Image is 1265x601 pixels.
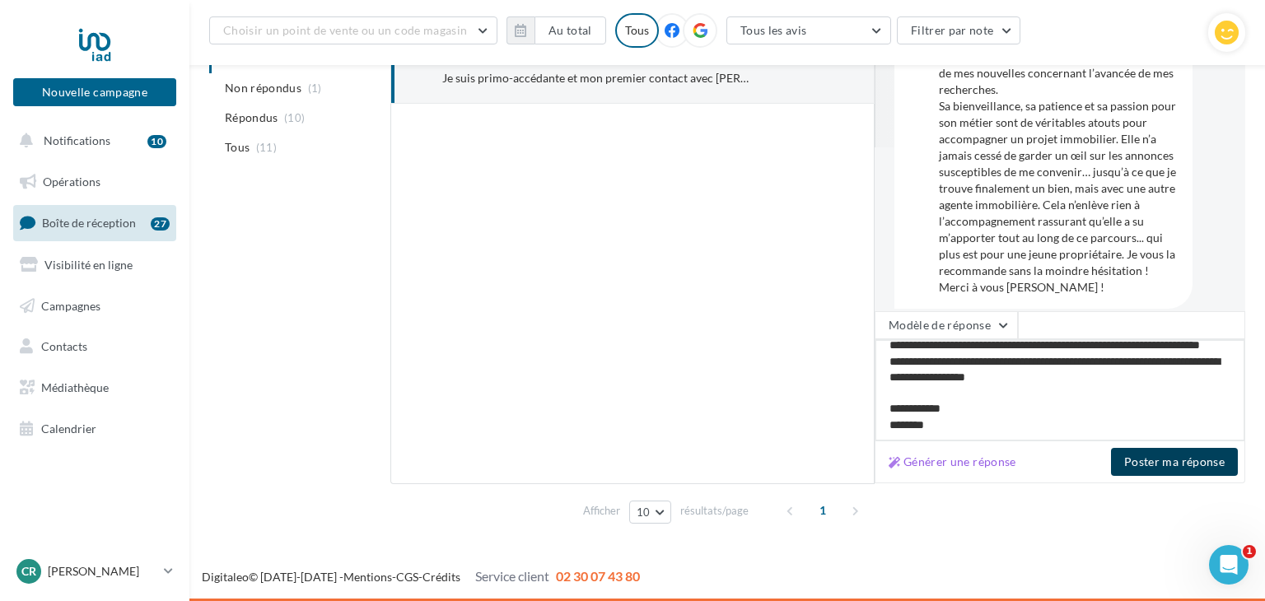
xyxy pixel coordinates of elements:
[147,135,166,148] div: 10
[13,556,176,587] a: CR [PERSON_NAME]
[629,501,671,524] button: 10
[10,329,180,364] a: Contacts
[475,568,549,584] span: Service client
[43,175,100,189] span: Opérations
[209,16,497,44] button: Choisir un point de vente ou un code magasin
[534,16,606,44] button: Au total
[225,109,278,126] span: Répondus
[44,258,133,272] span: Visibilité en ligne
[41,380,109,394] span: Médiathèque
[151,217,170,231] div: 27
[41,422,96,436] span: Calendrier
[726,16,891,44] button: Tous les avis
[284,111,305,124] span: (10)
[225,139,250,156] span: Tous
[875,311,1018,339] button: Modèle de réponse
[637,505,651,519] span: 10
[506,16,606,44] button: Au total
[202,570,249,584] a: Digitaleo
[223,23,467,37] span: Choisir un point de vente ou un code magasin
[308,82,322,95] span: (1)
[396,570,418,584] a: CGS
[48,563,157,580] p: [PERSON_NAME]
[41,339,87,353] span: Contacts
[44,133,110,147] span: Notifications
[202,570,640,584] span: © [DATE]-[DATE] - - -
[680,503,749,519] span: résultats/page
[615,13,659,48] div: Tous
[10,205,180,240] a: Boîte de réception27
[882,452,1023,472] button: Générer une réponse
[256,141,277,154] span: (11)
[10,123,173,158] button: Notifications 10
[41,298,100,312] span: Campagnes
[897,16,1021,44] button: Filtrer par note
[225,80,301,96] span: Non répondus
[1209,545,1249,585] iframe: Intercom live chat
[42,216,136,230] span: Boîte de réception
[1243,545,1256,558] span: 1
[343,570,392,584] a: Mentions
[422,570,460,584] a: Crédits
[10,412,180,446] a: Calendrier
[583,503,620,519] span: Afficher
[10,289,180,324] a: Campagnes
[10,248,180,282] a: Visibilité en ligne
[21,563,36,580] span: CR
[10,165,180,199] a: Opérations
[556,568,640,584] span: 02 30 07 43 80
[442,70,753,86] div: Je suis primo-accédante et mon premier contact avec [PERSON_NAME] a été pour une annonce immobili...
[10,370,180,405] a: Médiathèque
[13,78,176,106] button: Nouvelle campagne
[810,497,836,524] span: 1
[740,23,807,37] span: Tous les avis
[1111,448,1238,476] button: Poster ma réponse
